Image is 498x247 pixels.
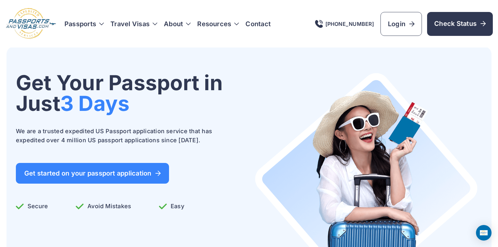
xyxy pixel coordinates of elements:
[16,163,169,184] a: Get started on your passport application
[476,225,492,241] div: Open Intercom Messenger
[16,127,223,145] p: We are a trusted expedited US Passport application service that has expedited over 4 million US p...
[388,19,414,28] span: Login
[315,20,374,28] a: [PHONE_NUMBER]
[16,202,48,211] p: Secure
[24,170,161,177] span: Get started on your passport application
[159,202,184,211] p: Easy
[16,72,223,114] h1: Get Your Passport in Just
[164,19,183,28] a: About
[245,19,271,28] a: Contact
[5,8,57,40] img: Logo
[434,19,486,28] span: Check Status
[64,19,104,28] h3: Passports
[60,91,130,116] span: 3 Days
[110,19,157,28] h3: Travel Visas
[76,202,131,211] p: Avoid Mistakes
[380,12,422,36] a: Login
[427,12,493,36] a: Check Status
[197,19,239,28] h3: Resources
